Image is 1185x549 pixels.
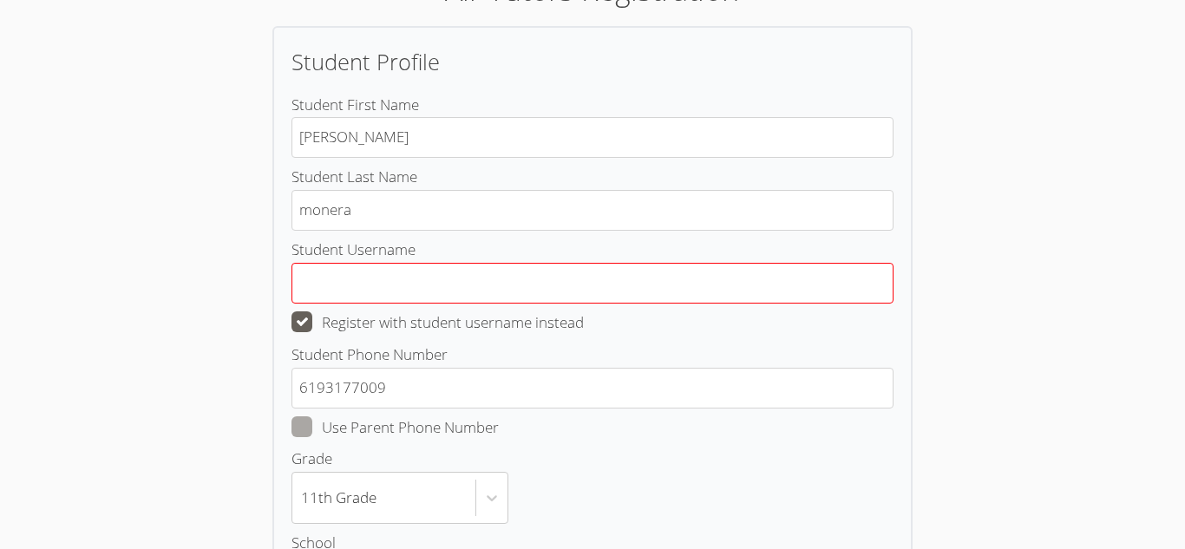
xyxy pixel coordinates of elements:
span: Grade [291,448,332,468]
input: Student First Name [291,117,894,158]
span: Student First Name [291,95,419,114]
div: 11th Grade [301,486,376,511]
input: Student Username [291,263,894,304]
span: Student Username [291,239,416,259]
h2: Student Profile [291,45,894,78]
label: Register with student username instead [291,311,584,334]
span: Student Phone Number [291,344,448,364]
input: Grade11th Grade [301,478,303,518]
span: Student Last Name [291,167,417,186]
label: Use Parent Phone Number [291,416,499,439]
input: Student Phone Number [291,368,894,408]
input: Student Last Name [291,190,894,231]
